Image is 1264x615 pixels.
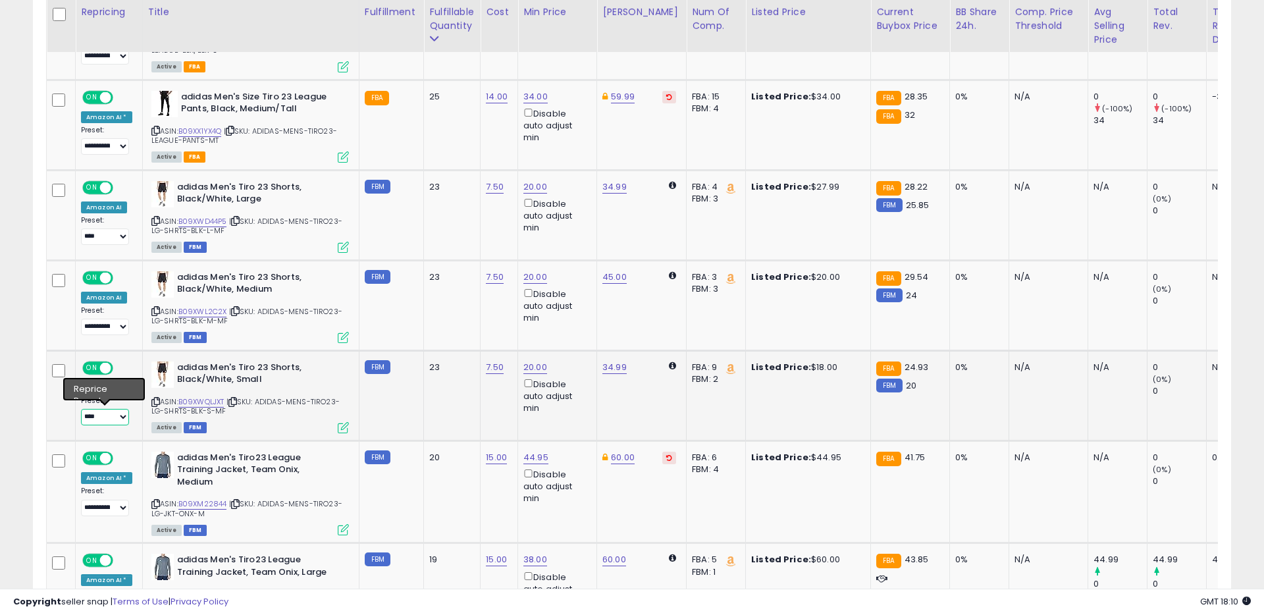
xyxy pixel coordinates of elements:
div: $18.00 [751,361,860,373]
div: N/A [1014,271,1078,283]
div: Fulfillable Quantity [429,5,475,33]
div: N/A [1014,361,1078,373]
span: 25.85 [906,199,930,211]
div: Disable auto adjust min [523,467,587,505]
small: FBA [876,109,901,124]
small: FBA [876,181,901,196]
span: All listings currently available for purchase on Amazon [151,61,182,72]
small: FBM [365,270,390,284]
small: (0%) [1153,194,1171,204]
div: 0 [1153,181,1206,193]
small: FBA [876,554,901,568]
div: Amazon AI [81,292,127,304]
small: FBA [876,91,901,105]
span: ON [84,555,100,566]
div: Comp. Price Threshold [1014,5,1082,33]
a: 7.50 [486,180,504,194]
div: -34.00 [1212,91,1242,103]
div: Disable auto adjust min [523,106,587,144]
div: Disable auto adjust min [523,377,587,415]
a: 14.00 [486,90,508,103]
div: 0 [1153,361,1206,373]
div: Current Buybox Price [876,5,944,33]
a: 60.00 [611,451,635,464]
span: FBM [184,525,207,536]
div: $34.00 [751,91,860,103]
div: Amazon AI * [81,111,132,123]
span: ON [84,452,100,464]
div: Disable auto adjust min [523,286,587,325]
span: 28.35 [905,90,928,103]
span: 43.85 [905,553,929,566]
small: FBM [365,180,390,194]
span: | SKU: ADIDAS-MENS-TIRO23-LEAGUE-PANTS-MT [151,126,337,146]
div: FBM: 3 [692,193,735,205]
div: FBM: 3 [692,283,735,295]
b: adidas Men's Tiro23 League Training Jacket, Team Onix, Large [177,554,337,581]
div: 44.99 [1093,554,1147,566]
a: B09XM22844 [178,498,227,510]
div: N/A [1014,452,1078,464]
small: (0%) [1153,284,1171,294]
div: seller snap | | [13,596,228,608]
span: | SKU: ADIDAS-MENS-TIRO23-LG-SHRTS-BLK-M-MF [151,306,342,326]
span: 24.93 [905,361,929,373]
div: 0 [1153,475,1206,487]
img: 41Bh8qGShyL._SL40_.jpg [151,452,174,478]
div: FBA: 9 [692,361,735,373]
div: Amazon AI [81,201,127,213]
a: 60.00 [602,553,626,566]
div: FBM: 2 [692,373,735,385]
small: (-100%) [1102,103,1132,114]
span: | SKU: ADIDAS-MENS-TIRO23-LG-SHRTS-BLK-L-MF [151,216,342,236]
div: 23 [429,181,470,193]
div: N/A [1212,181,1242,193]
div: 23 [429,271,470,283]
small: FBM [876,379,902,392]
div: Disable auto adjust min [523,196,587,234]
a: B09XWL2C2X [178,306,227,317]
a: 34.99 [602,180,627,194]
div: N/A [1014,91,1078,103]
div: Avg Selling Price [1093,5,1142,47]
a: B09XWD44P5 [178,216,227,227]
div: ASIN: [151,361,349,432]
a: 38.00 [523,553,547,566]
div: Preset: [81,487,132,516]
div: N/A [1093,452,1137,464]
small: FBA [876,271,901,286]
small: FBM [876,288,902,302]
div: 20 [429,452,470,464]
div: Amazon AI [81,382,127,394]
div: Title [148,5,354,19]
div: Total Rev. Diff. [1212,5,1247,47]
a: 45.00 [602,271,627,284]
div: 44.99 [1153,554,1206,566]
b: adidas Men's Tiro 23 Shorts, Black/White, Large [177,181,337,209]
div: N/A [1212,271,1242,283]
span: ON [84,92,100,103]
span: OFF [111,362,132,373]
a: 15.00 [486,451,507,464]
a: 44.95 [523,451,548,464]
div: N/A [1014,181,1078,193]
div: Total Rev. [1153,5,1201,33]
img: 31R3SGC4KoL._SL40_.jpg [151,361,174,388]
div: Preset: [81,216,132,246]
div: FBA: 15 [692,91,735,103]
img: 31R3SGC4KoL._SL40_.jpg [151,181,174,207]
b: Listed Price: [751,361,811,373]
span: FBM [184,422,207,433]
div: Preset: [81,396,132,426]
small: FBM [876,198,902,212]
span: FBA [184,151,206,163]
b: Listed Price: [751,90,811,103]
div: Amazon AI * [81,472,132,484]
b: adidas Men's Size Tiro 23 League Pants, Black, Medium/Tall [181,91,341,119]
small: FBM [365,450,390,464]
div: Amazon AI * [81,574,132,586]
span: 32 [905,109,915,121]
div: N/A [1014,554,1078,566]
span: FBA [184,61,206,72]
div: 0 [1153,295,1206,307]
